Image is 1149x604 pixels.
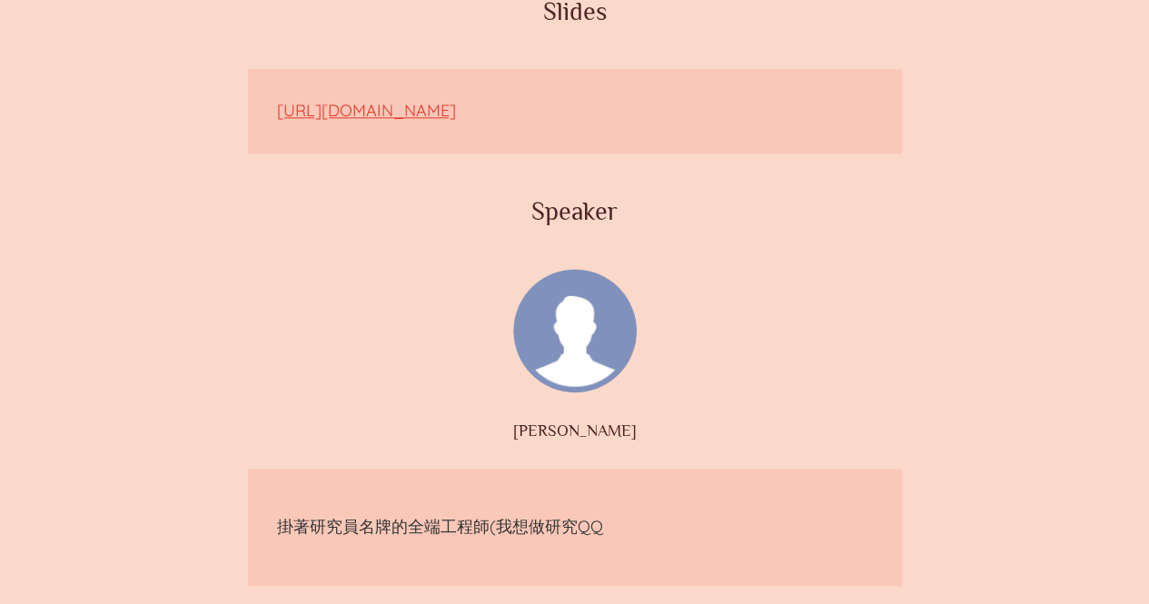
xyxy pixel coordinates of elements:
[277,514,873,540] p: 掛著研究員名牌的全端工程師(我想做研究QQ
[277,100,456,121] a: [URL][DOMAIN_NAME]
[513,269,637,392] img: default_head.png
[248,197,902,225] h2: Speaker
[284,421,866,440] figcaption: [PERSON_NAME]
